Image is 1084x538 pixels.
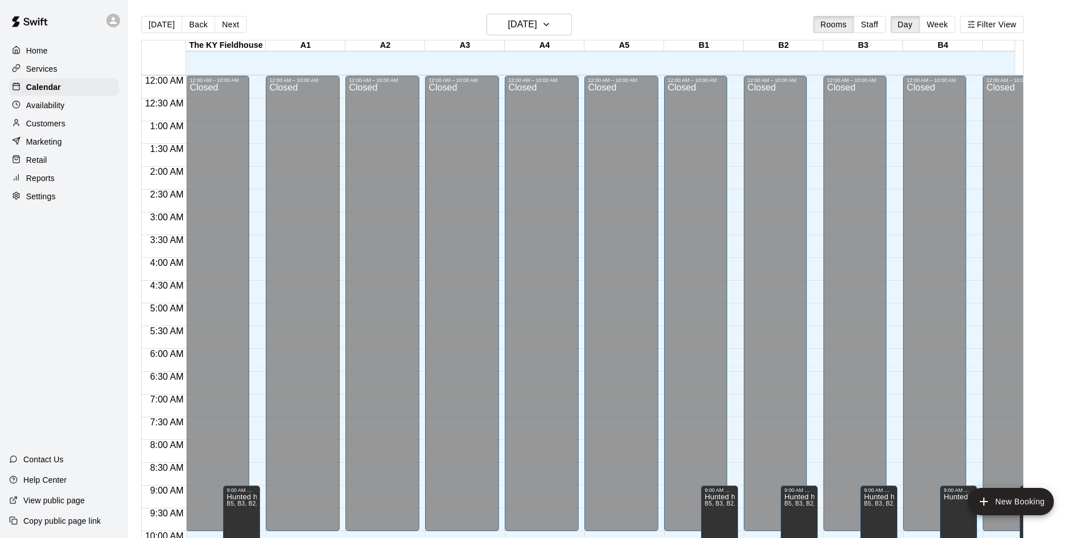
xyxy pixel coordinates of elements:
div: 12:00 AM – 10:00 AM: Closed [903,76,966,531]
div: 12:00 AM – 10:00 AM: Closed [744,76,807,531]
span: 5:30 AM [147,326,187,336]
span: 9:30 AM [147,508,187,518]
span: 8:00 AM [147,440,187,450]
span: 2:00 AM [147,167,187,176]
div: 12:00 AM – 10:00 AM [986,77,1042,83]
span: 4:30 AM [147,281,187,290]
span: 4:00 AM [147,258,187,268]
h6: [DATE] [508,17,537,32]
span: 1:30 AM [147,144,187,154]
div: Closed [269,83,336,535]
div: 12:00 AM – 10:00 AM: Closed [186,76,249,531]
div: 12:00 AM – 10:00 AM [349,77,416,83]
div: 9:00 AM – 11:30 PM [943,487,974,493]
span: 2:30 AM [147,190,187,199]
div: Closed [189,83,246,535]
div: Closed [508,83,575,535]
div: Closed [667,83,724,535]
a: Services [9,60,119,77]
div: A2 [345,40,425,51]
div: Closed [747,83,803,535]
div: 12:00 AM – 10:00 AM [508,77,575,83]
div: 9:00 AM – 11:30 PM [704,487,735,493]
div: 12:00 AM – 10:00 AM [588,77,655,83]
div: Closed [986,83,1042,535]
span: 9:00 AM [147,486,187,495]
button: Staff [854,16,886,33]
a: Home [9,42,119,59]
span: 7:30 AM [147,417,187,427]
p: Help Center [23,474,67,486]
div: Closed [428,83,496,535]
div: B2 [744,40,823,51]
span: B5, B3, B2, B1, B4 [864,500,914,507]
a: Marketing [9,133,119,150]
button: [DATE] [141,16,182,33]
div: Closed [588,83,655,535]
div: Closed [349,83,416,535]
p: Marketing [26,136,62,147]
p: Home [26,45,48,56]
span: 3:30 AM [147,235,187,245]
p: Retail [26,154,47,166]
div: 12:00 AM – 10:00 AM: Closed [823,76,887,531]
p: Settings [26,191,56,202]
button: [DATE] [487,14,572,35]
span: 7:00 AM [147,395,187,404]
div: 12:00 AM – 10:00 AM [189,77,246,83]
div: Settings [9,188,119,205]
span: 6:30 AM [147,372,187,381]
a: Availability [9,97,119,114]
button: Day [891,16,920,33]
p: Contact Us [23,454,64,465]
div: 12:00 AM – 10:00 AM: Closed [983,76,1046,531]
span: B5, B3, B2, B1, B4 [784,500,835,507]
button: Back [182,16,215,33]
button: Next [215,16,246,33]
div: 12:00 AM – 10:00 AM: Closed [425,76,499,531]
div: 12:00 AM – 10:00 AM [827,77,883,83]
div: 12:00 AM – 10:00 AM: Closed [266,76,340,531]
button: Rooms [813,16,854,33]
a: Retail [9,151,119,169]
span: 6:00 AM [147,349,187,359]
span: 5:00 AM [147,303,187,313]
button: Filter View [960,16,1024,33]
p: View public page [23,495,85,506]
div: B3 [823,40,903,51]
div: 12:00 AM – 10:00 AM [269,77,336,83]
div: The KY Fieldhouse [186,40,266,51]
div: A3 [425,40,505,51]
p: Availability [26,100,65,111]
div: B1 [664,40,744,51]
div: A1 [266,40,345,51]
div: 12:00 AM – 10:00 AM: Closed [584,76,658,531]
p: Services [26,63,57,75]
button: Week [920,16,955,33]
div: A4 [505,40,584,51]
span: B5, B3, B2, B1, B4 [226,500,277,507]
span: 12:30 AM [142,98,187,108]
p: Reports [26,173,55,184]
div: Closed [906,83,963,535]
div: B5 [983,40,1062,51]
p: Calendar [26,81,61,93]
p: Copy public page link [23,515,101,527]
div: Closed [827,83,883,535]
div: 12:00 AM – 10:00 AM [906,77,963,83]
button: add [968,488,1054,515]
a: Reports [9,170,119,187]
span: 1:00 AM [147,121,187,131]
a: Customers [9,115,119,132]
div: 12:00 AM – 10:00 AM [747,77,803,83]
span: B5, B3, B2, B1, B4 [704,500,755,507]
div: 9:00 AM – 11:30 PM [864,487,894,493]
div: 12:00 AM – 10:00 AM [667,77,724,83]
div: 12:00 AM – 10:00 AM: Closed [505,76,579,531]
